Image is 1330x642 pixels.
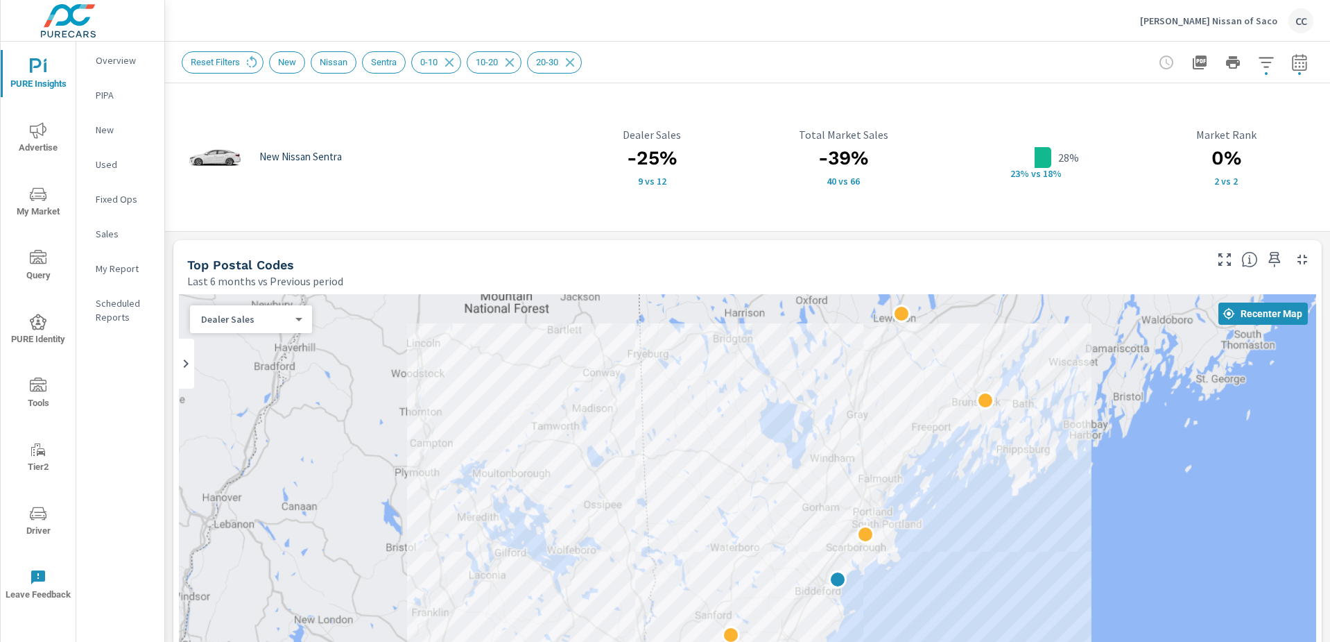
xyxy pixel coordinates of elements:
[1058,149,1079,166] p: 28%
[5,58,71,92] span: PURE Insights
[1214,248,1236,271] button: Make Fullscreen
[1036,167,1069,179] p: s 18%
[1263,248,1286,271] span: Save this to your personalized report
[564,146,739,170] h3: -25%
[96,53,153,67] p: Overview
[187,257,294,272] h5: Top Postal Codes
[182,57,248,67] span: Reset Filters
[5,186,71,220] span: My Market
[412,57,446,67] span: 0-10
[259,151,342,163] p: New Nissan Sentra
[96,123,153,137] p: New
[76,258,164,279] div: My Report
[1252,49,1280,76] button: Apply Filters
[1291,248,1313,271] button: Minimize Widget
[5,569,71,603] span: Leave Feedback
[96,192,153,206] p: Fixed Ops
[5,441,71,475] span: Tier2
[1140,15,1277,27] p: [PERSON_NAME] Nissan of Saco
[1288,8,1313,33] div: CC
[5,122,71,156] span: Advertise
[467,57,506,67] span: 10-20
[76,223,164,244] div: Sales
[756,128,931,141] p: Total Market Sales
[1286,49,1313,76] button: Select Date Range
[76,50,164,71] div: Overview
[1139,176,1313,187] p: 2 vs 2
[411,51,461,74] div: 0-10
[76,85,164,105] div: PIPA
[1241,251,1258,268] span: Find the biggest opportunities in your market for your inventory. Understand by postal code where...
[564,176,739,187] p: 9 vs 12
[1139,146,1313,170] h3: 0%
[5,505,71,539] span: Driver
[756,146,931,170] h3: -39%
[1139,128,1313,141] p: Market Rank
[96,296,153,324] p: Scheduled Reports
[467,51,521,74] div: 10-20
[76,189,164,210] div: Fixed Ops
[5,250,71,284] span: Query
[187,273,343,289] p: Last 6 months vs Previous period
[76,293,164,328] div: Scheduled Reports
[756,176,931,187] p: 40 vs 66
[187,137,243,178] img: glamour
[1,42,76,616] div: nav menu
[76,119,164,140] div: New
[363,57,405,67] span: Sentra
[564,128,739,141] p: Dealer Sales
[96,262,153,276] p: My Report
[311,57,356,67] span: Nissan
[96,227,153,241] p: Sales
[201,313,290,326] p: Dealer Sales
[528,57,567,67] span: 20-30
[182,51,264,74] div: Reset Filters
[96,158,153,171] p: Used
[1000,167,1036,179] p: 23% v
[96,88,153,102] p: PIPA
[527,51,582,74] div: 20-30
[190,313,301,326] div: Dealer Sales
[1218,303,1308,325] button: Recenter Map
[1186,49,1214,76] button: "Export Report to PDF"
[1219,49,1247,76] button: Print Report
[1224,307,1302,320] span: Recenter Map
[270,57,304,67] span: New
[5,314,71,348] span: PURE Identity
[5,378,71,412] span: Tools
[76,154,164,175] div: Used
